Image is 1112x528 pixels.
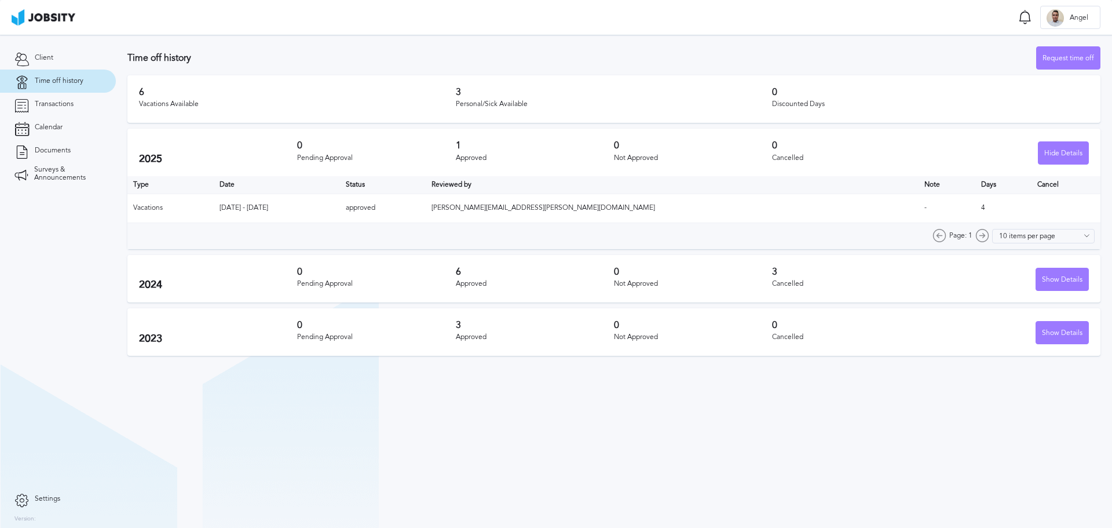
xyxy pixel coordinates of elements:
[975,194,1031,223] td: 4
[1036,268,1088,292] div: Show Details
[614,140,772,151] h3: 0
[456,320,614,330] h3: 3
[456,333,614,341] div: Approved
[139,333,297,345] h2: 2023
[772,154,930,162] div: Cancelled
[456,87,773,97] h3: 3
[35,77,83,85] span: Time off history
[35,147,71,155] span: Documents
[214,194,340,223] td: [DATE] - [DATE]
[12,9,75,26] img: ab4bad089aa723f57921c736e9817d99.png
[127,53,1036,63] h3: Time off history
[614,267,772,277] h3: 0
[127,176,214,194] th: Type
[1031,176,1100,194] th: Cancel
[772,87,1089,97] h3: 0
[919,176,975,194] th: Toggle SortBy
[975,176,1031,194] th: Days
[614,320,772,330] h3: 0
[772,333,930,341] div: Cancelled
[1036,322,1088,345] div: Show Details
[426,176,918,194] th: Toggle SortBy
[340,176,426,194] th: Toggle SortBy
[1036,46,1100,70] button: Request time off
[1036,268,1089,291] button: Show Details
[35,495,60,503] span: Settings
[614,333,772,341] div: Not Approved
[34,166,101,182] span: Surveys & Announcements
[772,100,1089,108] div: Discounted Days
[772,280,930,288] div: Cancelled
[1037,47,1100,70] div: Request time off
[772,267,930,277] h3: 3
[14,516,36,523] label: Version:
[297,333,455,341] div: Pending Approval
[614,154,772,162] div: Not Approved
[431,203,655,212] span: [PERSON_NAME][EMAIL_ADDRESS][PERSON_NAME][DOMAIN_NAME]
[297,267,455,277] h3: 0
[297,320,455,330] h3: 0
[139,153,297,165] h2: 2025
[35,54,53,62] span: Client
[1040,6,1100,29] button: AAngel
[139,100,456,108] div: Vacations Available
[297,154,455,162] div: Pending Approval
[456,267,614,277] h3: 6
[35,100,74,108] span: Transactions
[1036,321,1089,344] button: Show Details
[139,87,456,97] h3: 6
[139,279,297,291] h2: 2024
[772,140,930,151] h3: 0
[35,123,63,132] span: Calendar
[456,280,614,288] div: Approved
[614,280,772,288] div: Not Approved
[949,232,972,240] span: Page: 1
[456,154,614,162] div: Approved
[127,194,214,223] td: Vacations
[772,320,930,330] h3: 0
[297,280,455,288] div: Pending Approval
[456,100,773,108] div: Personal/Sick Available
[1038,141,1089,165] button: Hide Details
[456,140,614,151] h3: 1
[924,203,927,212] span: -
[340,194,426,223] td: approved
[1047,9,1064,27] div: A
[1064,14,1094,22] span: Angel
[1038,142,1088,165] div: Hide Details
[297,140,455,151] h3: 0
[214,176,340,194] th: Toggle SortBy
